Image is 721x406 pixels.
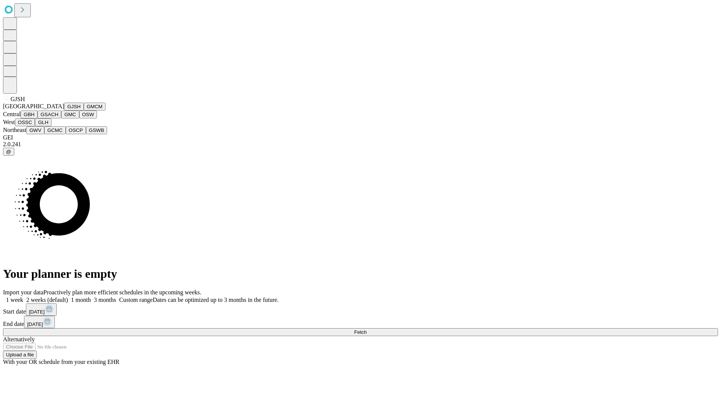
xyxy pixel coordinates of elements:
[26,303,57,316] button: [DATE]
[3,316,718,328] div: End date
[44,126,66,134] button: GCMC
[354,329,367,335] span: Fetch
[6,149,11,155] span: @
[38,111,61,118] button: GSACH
[71,297,91,303] span: 1 month
[11,96,25,102] span: GJSH
[15,118,35,126] button: OSSC
[79,111,97,118] button: OSW
[94,297,116,303] span: 3 months
[3,303,718,316] div: Start date
[61,111,79,118] button: GMC
[3,111,21,117] span: Central
[66,126,86,134] button: OSCP
[84,103,106,111] button: GMCM
[119,297,152,303] span: Custom range
[153,297,279,303] span: Dates can be optimized up to 3 months in the future.
[27,321,43,327] span: [DATE]
[3,141,718,148] div: 2.0.241
[3,127,26,133] span: Northeast
[86,126,107,134] button: GSWB
[3,359,119,365] span: With your OR schedule from your existing EHR
[3,148,14,156] button: @
[35,118,51,126] button: GLH
[21,111,38,118] button: GBH
[64,103,84,111] button: GJSH
[3,289,44,295] span: Import your data
[6,297,23,303] span: 1 week
[26,126,44,134] button: GWV
[24,316,55,328] button: [DATE]
[3,267,718,281] h1: Your planner is empty
[3,103,64,109] span: [GEOGRAPHIC_DATA]
[3,328,718,336] button: Fetch
[44,289,201,295] span: Proactively plan more efficient schedules in the upcoming weeks.
[3,351,37,359] button: Upload a file
[3,119,15,125] span: West
[26,297,68,303] span: 2 weeks (default)
[29,309,45,315] span: [DATE]
[3,336,35,342] span: Alternatively
[3,134,718,141] div: GEI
